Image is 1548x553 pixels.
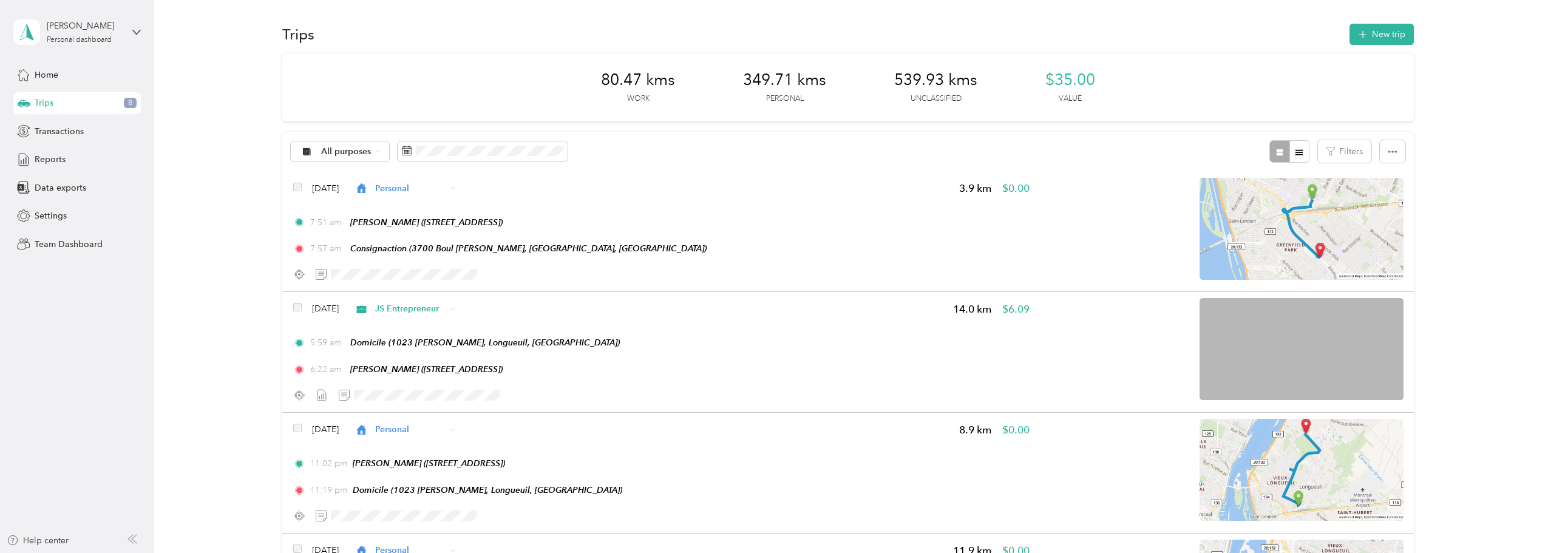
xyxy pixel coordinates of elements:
span: 11:19 pm [310,484,347,497]
div: [PERSON_NAME] [47,19,123,32]
span: 3.9 km [959,181,992,196]
span: Home [35,69,58,81]
span: Personal [375,423,446,436]
span: 349.71 kms [743,70,826,90]
span: 80.47 kms [601,70,675,90]
span: All purposes [321,148,372,156]
img: minimap [1200,298,1404,400]
span: Transactions [35,125,84,138]
p: Personal [766,93,804,104]
img: minimap [1200,419,1404,521]
span: Data exports [35,182,86,194]
span: Domicile (1023 [PERSON_NAME], Longueuil, [GEOGRAPHIC_DATA]) [350,338,620,347]
span: Personal [375,182,446,195]
button: Help center [7,534,69,547]
img: minimap [1200,178,1404,280]
span: $6.09 [1002,302,1030,317]
span: 14.0 km [953,302,992,317]
span: [DATE] [312,302,339,315]
span: 7:57 am [310,242,345,255]
span: JS Entrepreneur [375,302,446,315]
iframe: Everlance-gr Chat Button Frame [1480,485,1548,553]
span: 7:51 am [310,216,345,229]
span: Settings [35,209,67,222]
span: Reports [35,153,66,166]
button: New trip [1349,24,1414,45]
p: Value [1059,93,1082,104]
h1: Trips [282,28,314,41]
span: [PERSON_NAME] ([STREET_ADDRESS]) [350,364,503,374]
span: 539.93 kms [894,70,977,90]
span: 6:22 am [310,363,345,376]
span: Domicile (1023 [PERSON_NAME], Longueuil, [GEOGRAPHIC_DATA]) [353,485,622,495]
p: Work [627,93,650,104]
span: 5:59 am [310,336,345,349]
div: Personal dashboard [47,36,112,44]
span: [PERSON_NAME] ([STREET_ADDRESS]) [353,458,505,468]
span: 8.9 km [959,422,992,438]
span: 11:02 pm [310,457,347,470]
span: $0.00 [1002,422,1030,438]
span: [DATE] [312,423,339,436]
p: Unclassified [911,93,962,104]
span: 8 [124,98,137,109]
span: Trips [35,97,53,109]
span: Consignaction (3700 Boul [PERSON_NAME], [GEOGRAPHIC_DATA], [GEOGRAPHIC_DATA]) [350,243,707,253]
span: [PERSON_NAME] ([STREET_ADDRESS]) [350,217,503,227]
span: [DATE] [312,182,339,195]
span: $0.00 [1002,181,1030,196]
span: $35.00 [1045,70,1095,90]
span: Team Dashboard [35,238,103,251]
button: Filters [1318,140,1371,163]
